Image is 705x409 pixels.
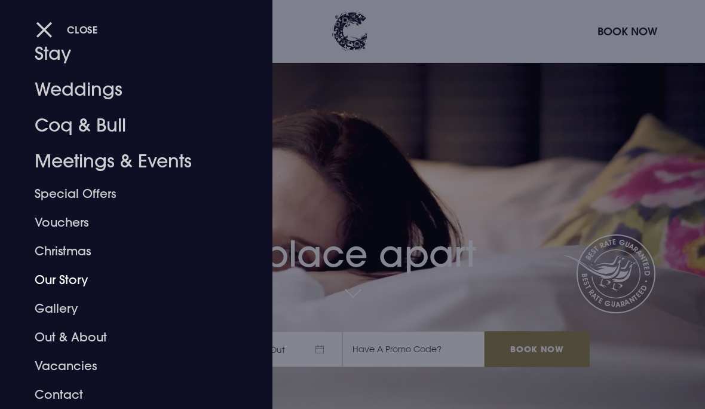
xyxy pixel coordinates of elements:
a: Meetings & Events [35,144,222,179]
a: Gallery [35,294,222,323]
a: Stay [35,36,222,72]
a: Contact [35,380,222,409]
a: Out & About [35,323,222,352]
a: Weddings [35,72,222,108]
a: Coq & Bull [35,108,222,144]
a: Vacancies [35,352,222,380]
span: Close [67,23,98,36]
a: Our Story [35,265,222,294]
button: Close [36,17,98,42]
a: Christmas [35,237,222,265]
a: Vouchers [35,208,222,237]
a: Special Offers [35,179,222,208]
